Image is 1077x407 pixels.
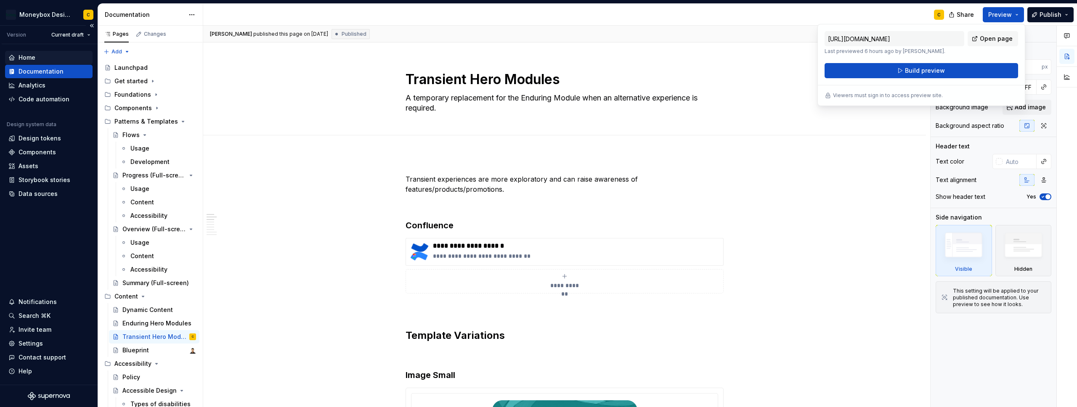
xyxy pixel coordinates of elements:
[122,346,149,354] div: Blueprint
[936,142,970,151] div: Header text
[117,182,199,196] a: Usage
[122,171,186,180] div: Progress (Full-screen)
[130,265,167,274] div: Accessibility
[130,211,167,220] div: Accessibility
[5,145,93,159] a: Components
[130,252,154,260] div: Content
[19,81,45,90] div: Analytics
[409,242,430,262] img: 60dc0af5-d05c-4b1f-bd35-fceba061cd18.png
[114,117,178,126] div: Patterns & Templates
[101,61,199,74] a: Launchpad
[109,330,199,344] a: Transient Hero ModulesC
[1009,59,1042,74] input: Auto
[5,132,93,145] a: Design tokens
[51,32,84,38] span: Current draft
[122,279,189,287] div: Summary (Full-screen)
[1015,103,1046,111] span: Add image
[122,131,140,139] div: Flows
[114,104,152,112] div: Components
[825,48,964,55] p: Last previewed 6 hours ago by [PERSON_NAME].
[117,236,199,249] a: Usage
[988,11,1012,19] span: Preview
[117,249,199,263] a: Content
[117,209,199,222] a: Accessibility
[192,333,194,341] div: C
[7,121,56,128] div: Design system data
[109,276,199,290] a: Summary (Full-screen)
[101,101,199,115] div: Components
[130,198,154,206] div: Content
[189,347,196,354] img: Derek
[117,155,199,169] a: Development
[1003,100,1051,115] button: Add image
[109,317,199,330] a: Enduring Hero Modules
[406,219,724,231] h3: Confluence
[130,238,149,247] div: Usage
[19,176,70,184] div: Storybook stories
[109,128,199,142] a: Flows
[936,193,985,201] div: Show header text
[114,292,138,301] div: Content
[28,392,70,400] a: Supernova Logo
[5,92,93,106] a: Code automation
[117,196,199,209] a: Content
[101,357,199,370] div: Accessibility
[19,95,69,103] div: Code automation
[19,148,56,156] div: Components
[130,158,170,166] div: Development
[87,11,90,18] div: C
[101,290,199,303] div: Content
[957,11,974,19] span: Share
[936,225,992,276] div: Visible
[19,11,73,19] div: Moneybox Design System
[5,323,93,336] a: Invite team
[117,142,199,155] a: Usage
[406,329,724,342] h2: Template Variations
[5,51,93,64] a: Home
[19,162,38,170] div: Assets
[130,185,149,193] div: Usage
[19,67,64,76] div: Documentation
[122,386,177,395] div: Accessible Design
[5,351,93,364] button: Contact support
[114,359,151,368] div: Accessibility
[109,384,199,397] a: Accessible Design
[109,370,199,384] a: Policy
[833,92,943,99] p: Viewers must sign in to access preview site.
[936,213,982,222] div: Side navigation
[406,174,724,194] p: Transient experiences are more exploratory and can raise awareness of features/products/promotions.
[936,157,964,166] div: Text color
[5,309,93,322] button: Search ⌘K
[114,63,148,72] div: Launchpad
[6,10,16,20] img: c17557e8-ebdc-49e2-ab9e-7487adcf6d53.png
[995,225,1052,276] div: Hidden
[983,7,1024,22] button: Preview
[109,169,199,182] a: Progress (Full-screen)
[5,173,93,187] a: Storybook stories
[109,303,199,317] a: Dynamic Content
[114,90,151,99] div: Foundations
[130,144,149,153] div: Usage
[1042,63,1048,70] p: px
[117,263,199,276] a: Accessibility
[122,319,191,328] div: Enduring Hero Modules
[48,29,94,41] button: Current draft
[122,333,188,341] div: Transient Hero Modules
[101,46,133,58] button: Add
[936,176,976,184] div: Text alignment
[953,288,1046,308] div: This setting will be applied to your published documentation. Use preview to see how it looks.
[980,34,1013,43] span: Open page
[19,312,50,320] div: Search ⌘K
[7,32,26,38] div: Version
[122,373,140,381] div: Policy
[122,306,173,314] div: Dynamic Content
[404,69,722,90] textarea: Transient Hero Modules
[111,48,122,55] span: Add
[114,77,148,85] div: Get started
[144,31,166,37] div: Changes
[5,159,93,173] a: Assets
[905,66,945,75] span: Build preview
[101,88,199,101] div: Foundations
[2,5,96,24] button: Moneybox Design SystemC
[955,266,972,272] div: Visible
